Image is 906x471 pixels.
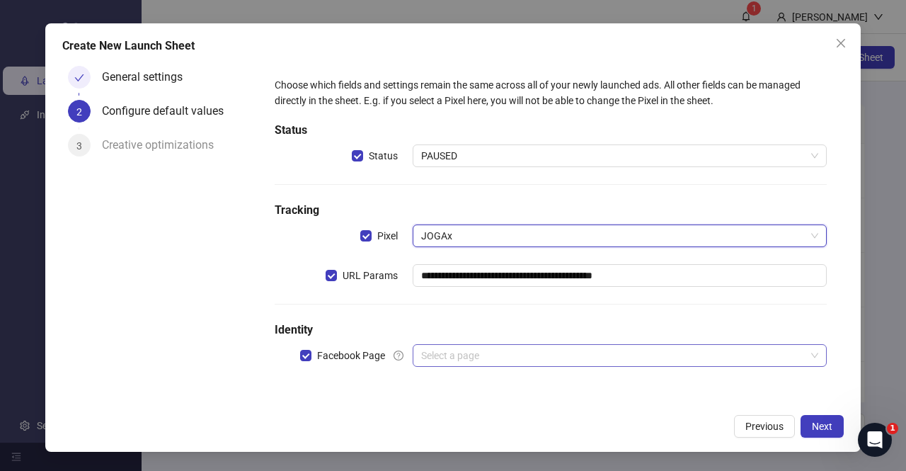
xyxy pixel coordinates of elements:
span: Next [812,421,832,432]
div: Create New Launch Sheet [62,38,844,55]
div: Choose which fields and settings remain the same across all of your newly launched ads. All other... [275,77,827,108]
div: Creative optimizations [102,134,225,157]
span: 1 [887,423,898,434]
h5: Identity [275,322,827,339]
span: JOGAx [421,225,818,246]
button: Previous [734,415,795,438]
span: question-circle [394,351,403,361]
span: Facebook Page [311,348,391,363]
span: URL Params [337,268,403,283]
span: PAUSED [421,145,818,166]
span: 3 [76,140,82,152]
span: Previous [745,421,784,432]
span: Status [363,148,403,164]
h5: Tracking [275,202,827,219]
span: Pixel [372,228,403,244]
h5: Status [275,122,827,139]
iframe: Intercom live chat [858,423,892,457]
div: Configure default values [102,100,235,123]
span: 2 [76,106,82,118]
span: check [74,73,84,83]
span: close [835,38,847,49]
button: Close [830,32,852,55]
button: Next [801,415,844,438]
div: General settings [102,66,194,89]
